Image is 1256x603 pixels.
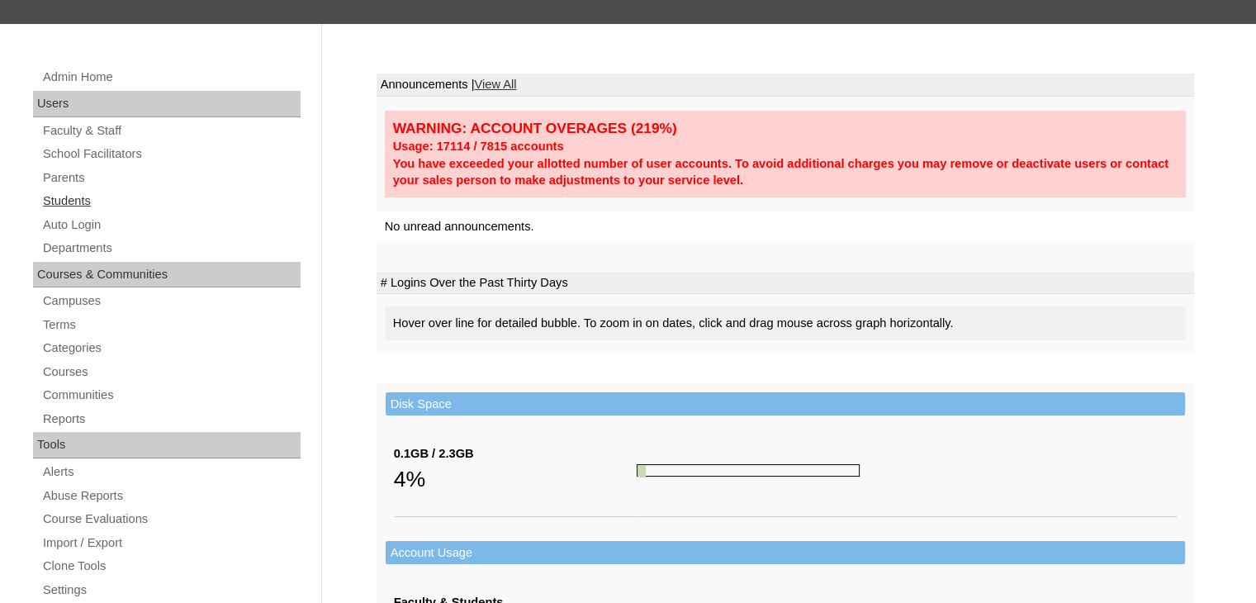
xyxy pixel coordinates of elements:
[41,67,301,88] a: Admin Home
[41,409,301,430] a: Reports
[33,262,301,288] div: Courses & Communities
[41,533,301,553] a: Import / Export
[41,121,301,141] a: Faculty & Staff
[386,392,1185,416] td: Disk Space
[41,191,301,211] a: Students
[41,215,301,235] a: Auto Login
[41,168,301,188] a: Parents
[33,432,301,458] div: Tools
[377,74,1194,97] td: Announcements |
[41,385,301,406] a: Communities
[386,541,1185,565] td: Account Usage
[41,486,301,506] a: Abuse Reports
[377,211,1194,242] td: No unread announcements.
[377,272,1194,295] td: # Logins Over the Past Thirty Days
[474,78,516,91] a: View All
[33,91,301,117] div: Users
[41,462,301,482] a: Alerts
[41,362,301,382] a: Courses
[41,144,301,164] a: School Facilitators
[41,580,301,601] a: Settings
[394,445,637,463] div: 0.1GB / 2.3GB
[41,291,301,311] a: Campuses
[41,338,301,358] a: Categories
[393,119,1178,138] div: WARNING: ACCOUNT OVERAGES (219%)
[393,155,1178,189] div: You have exceeded your allotted number of user accounts. To avoid additional charges you may remo...
[41,556,301,577] a: Clone Tools
[394,463,637,496] div: 4%
[41,238,301,259] a: Departments
[41,509,301,529] a: Course Evaluations
[41,315,301,335] a: Terms
[385,306,1186,340] div: Hover over line for detailed bubble. To zoom in on dates, click and drag mouse across graph horiz...
[393,140,564,153] strong: Usage: 17114 / 7815 accounts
